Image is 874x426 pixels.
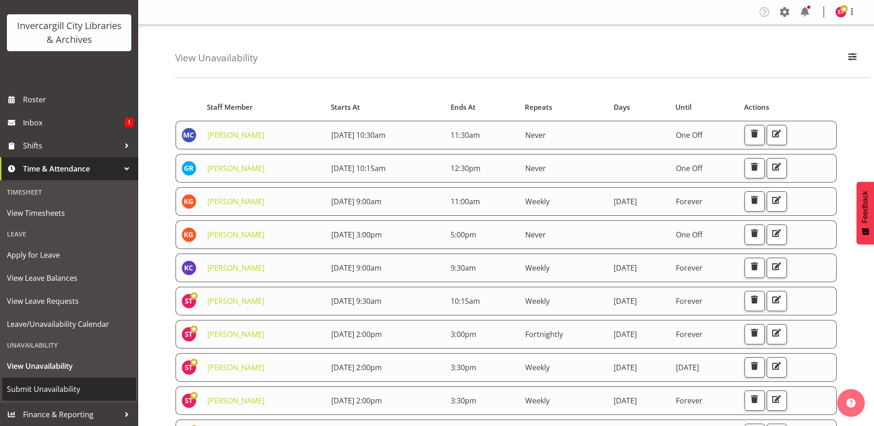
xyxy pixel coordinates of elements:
[451,230,476,240] span: 5:00pm
[861,191,869,223] span: Feedback
[7,382,131,396] span: Submit Unavailability
[614,102,630,112] span: Days
[676,396,703,406] span: Forever
[175,53,258,63] h4: View Unavailability
[835,6,846,18] img: saniya-thompson11688.jpg
[767,357,787,378] button: Edit Unavailability
[207,196,264,207] a: [PERSON_NAME]
[207,329,264,339] a: [PERSON_NAME]
[23,408,120,421] span: Finance & Reporting
[2,201,136,225] a: View Timesheets
[2,266,136,290] a: View Leave Balances
[451,263,476,273] span: 9:30am
[16,19,122,47] div: Invercargill City Libraries & Archives
[331,362,382,373] span: [DATE] 2:00pm
[331,196,381,207] span: [DATE] 9:00am
[614,396,637,406] span: [DATE]
[451,163,481,173] span: 12:30pm
[207,163,264,173] a: [PERSON_NAME]
[767,225,787,245] button: Edit Unavailability
[676,230,703,240] span: One Off
[182,294,196,308] img: saniya-thompson11688.jpg
[451,130,480,140] span: 11:30am
[331,396,382,406] span: [DATE] 2:00pm
[451,362,476,373] span: 3:30pm
[767,291,787,311] button: Edit Unavailability
[676,130,703,140] span: One Off
[207,296,264,306] a: [PERSON_NAME]
[745,258,765,278] button: Delete Unavailability
[767,390,787,411] button: Edit Unavailability
[451,196,480,207] span: 11:00am
[676,362,699,373] span: [DATE]
[744,102,769,112] span: Actions
[525,329,563,339] span: Fortnightly
[182,327,196,342] img: saniya-thompson11688.jpg
[846,398,856,408] img: help-xxl-2.png
[676,329,703,339] span: Forever
[2,225,136,243] div: Leave
[614,296,637,306] span: [DATE]
[7,317,131,331] span: Leave/Unavailability Calendar
[207,230,264,240] a: [PERSON_NAME]
[2,355,136,378] a: View Unavailability
[2,290,136,313] a: View Leave Requests
[23,93,134,106] span: Roster
[525,362,550,373] span: Weekly
[676,163,703,173] span: One Off
[525,102,552,112] span: Repeats
[767,258,787,278] button: Edit Unavailability
[525,230,546,240] span: Never
[125,118,134,127] span: 1
[182,360,196,375] img: saniya-thompson11688.jpg
[7,359,131,373] span: View Unavailability
[182,393,196,408] img: saniya-thompson11688.jpg
[767,158,787,178] button: Edit Unavailability
[676,263,703,273] span: Forever
[182,260,196,275] img: keyu-chen11672.jpg
[525,163,546,173] span: Never
[331,263,381,273] span: [DATE] 9:00am
[767,125,787,145] button: Edit Unavailability
[182,227,196,242] img: katie-greene11671.jpg
[331,130,386,140] span: [DATE] 10:30am
[843,48,862,68] button: Filter Employees
[207,263,264,273] a: [PERSON_NAME]
[614,329,637,339] span: [DATE]
[7,248,131,262] span: Apply for Leave
[451,296,480,306] span: 10:15am
[207,396,264,406] a: [PERSON_NAME]
[745,324,765,344] button: Delete Unavailability
[745,291,765,311] button: Delete Unavailability
[207,362,264,373] a: [PERSON_NAME]
[614,196,637,207] span: [DATE]
[207,130,264,140] a: [PERSON_NAME]
[856,182,874,244] button: Feedback - Show survey
[745,225,765,245] button: Delete Unavailability
[2,336,136,355] div: Unavailability
[2,378,136,401] a: Submit Unavailability
[182,128,196,142] img: maria-catu11656.jpg
[331,102,360,112] span: Starts At
[451,102,475,112] span: Ends At
[7,206,131,220] span: View Timesheets
[614,263,637,273] span: [DATE]
[182,194,196,209] img: katie-greene11671.jpg
[2,313,136,336] a: Leave/Unavailability Calendar
[745,125,765,145] button: Delete Unavailability
[745,357,765,378] button: Delete Unavailability
[745,191,765,212] button: Delete Unavailability
[23,139,120,153] span: Shifts
[23,162,120,176] span: Time & Attendance
[745,390,765,411] button: Delete Unavailability
[676,296,703,306] span: Forever
[207,102,253,112] span: Staff Member
[331,163,386,173] span: [DATE] 10:15am
[451,396,476,406] span: 3:30pm
[525,296,550,306] span: Weekly
[331,329,382,339] span: [DATE] 2:00pm
[2,243,136,266] a: Apply for Leave
[451,329,476,339] span: 3:00pm
[767,324,787,344] button: Edit Unavailability
[675,102,692,112] span: Until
